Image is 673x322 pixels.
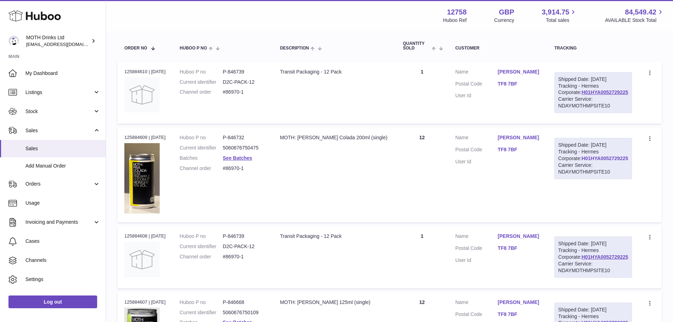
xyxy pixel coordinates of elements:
[558,306,628,313] div: Shipped Date: [DATE]
[396,127,448,222] td: 12
[498,69,540,75] a: [PERSON_NAME]
[25,108,93,115] span: Stock
[280,69,389,75] div: Transit Packaging - 12 Pack
[455,245,498,253] dt: Postal Code
[558,240,628,247] div: Shipped Date: [DATE]
[180,89,223,95] dt: Channel order
[180,79,223,86] dt: Current identifier
[498,146,540,153] a: TF8 7BF
[223,165,266,172] dd: #86970-1
[455,257,498,264] dt: User Id
[455,92,498,99] dt: User Id
[558,76,628,83] div: Shipped Date: [DATE]
[124,69,166,75] div: 125884610 | [DATE]
[554,72,632,113] div: Tracking - Hermes Corporate:
[403,41,430,51] span: Quantity Sold
[124,134,166,141] div: 125884609 | [DATE]
[180,134,223,141] dt: Huboo P no
[124,77,160,112] img: no-photo.jpg
[223,134,266,141] dd: P-846732
[223,299,266,306] dd: P-846668
[223,155,252,161] a: See Batches
[605,17,665,24] span: AVAILABLE Stock Total
[124,299,166,305] div: 125884607 | [DATE]
[494,17,514,24] div: Currency
[25,200,100,206] span: Usage
[180,309,223,316] dt: Current identifier
[498,233,540,240] a: [PERSON_NAME]
[180,145,223,151] dt: Current identifier
[443,17,467,24] div: Huboo Ref
[26,34,90,48] div: MOTH Drinks Ltd
[582,156,628,161] a: H01HYA0052729225
[498,299,540,306] a: [PERSON_NAME]
[542,7,569,17] span: 3,914.75
[582,89,628,95] a: H01HYA0052729225
[558,142,628,148] div: Shipped Date: [DATE]
[455,146,498,155] dt: Postal Code
[180,69,223,75] dt: Huboo P no
[455,81,498,89] dt: Postal Code
[26,41,104,47] span: [EMAIL_ADDRESS][DOMAIN_NAME]
[223,145,266,151] dd: 5060676750475
[542,7,578,24] a: 3,914.75 Total sales
[499,7,514,17] strong: GBP
[455,299,498,308] dt: Name
[25,181,93,187] span: Orders
[498,311,540,318] a: TF8 7BF
[447,7,467,17] strong: 12758
[223,243,266,250] dd: D2C-PACK-12
[25,127,93,134] span: Sales
[180,233,223,240] dt: Huboo P no
[280,46,309,51] span: Description
[625,7,656,17] span: 84,549.42
[180,46,207,51] span: Huboo P no
[25,89,93,96] span: Listings
[124,46,147,51] span: Order No
[455,69,498,77] dt: Name
[180,165,223,172] dt: Channel order
[558,96,628,109] div: Carrier Service: NDAYMOTHMPSITE10
[223,253,266,260] dd: #86970-1
[25,219,93,226] span: Invoicing and Payments
[124,242,160,277] img: no-photo.jpg
[554,138,632,179] div: Tracking - Hermes Corporate:
[582,254,628,260] a: H01HYA0052729225
[180,243,223,250] dt: Current identifier
[8,36,19,46] img: internalAdmin-12758@internal.huboo.com
[180,155,223,162] dt: Batches
[396,62,448,124] td: 1
[554,46,632,51] div: Tracking
[223,69,266,75] dd: P-846739
[25,70,100,77] span: My Dashboard
[455,46,540,51] div: Customer
[280,233,389,240] div: Transit Packaging - 12 Pack
[558,260,628,274] div: Carrier Service: NDAYMOTHMPSITE10
[180,299,223,306] dt: Huboo P no
[25,145,100,152] span: Sales
[124,233,166,239] div: 125884608 | [DATE]
[280,299,389,306] div: MOTH: [PERSON_NAME] 125ml (single)
[554,236,632,277] div: Tracking - Hermes Corporate:
[558,162,628,175] div: Carrier Service: NDAYMOTHMPSITE10
[223,89,266,95] dd: #86970-1
[455,233,498,241] dt: Name
[498,81,540,87] a: TF8 7BF
[396,226,448,288] td: 1
[25,257,100,264] span: Channels
[280,134,389,141] div: MOTH: [PERSON_NAME] Colada 200ml (single)
[498,245,540,252] a: TF8 7BF
[180,253,223,260] dt: Channel order
[546,17,577,24] span: Total sales
[8,295,97,308] a: Log out
[605,7,665,24] a: 84,549.42 AVAILABLE Stock Total
[124,143,160,214] img: 127581729091396.png
[455,311,498,320] dt: Postal Code
[25,163,100,169] span: Add Manual Order
[223,309,266,316] dd: 5060676750109
[25,276,100,283] span: Settings
[223,79,266,86] dd: D2C-PACK-12
[25,238,100,245] span: Cases
[455,134,498,143] dt: Name
[498,134,540,141] a: [PERSON_NAME]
